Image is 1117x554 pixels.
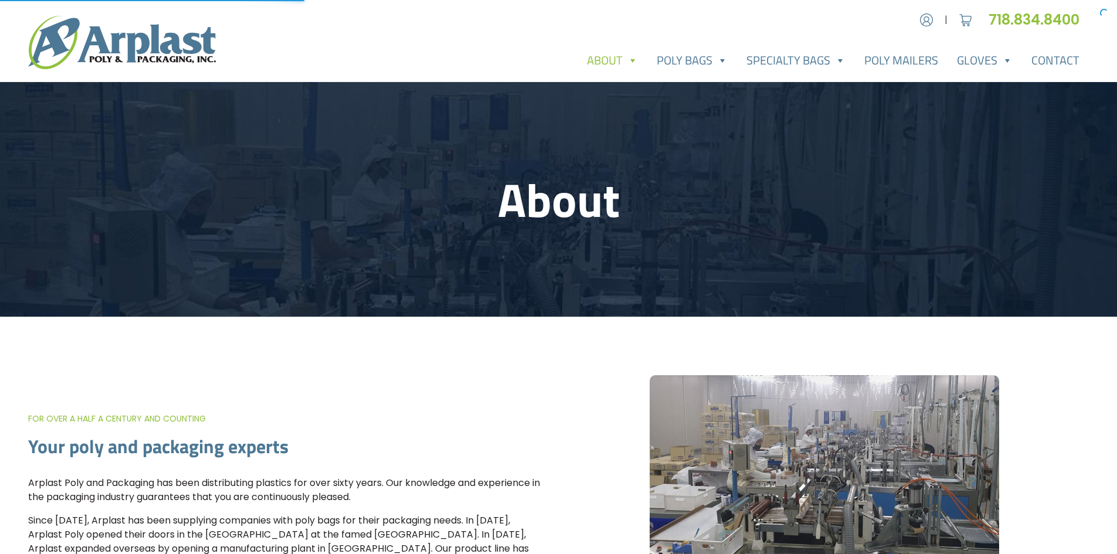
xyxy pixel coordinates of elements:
small: For over a half a century and counting [28,413,206,424]
h2: Your poly and packaging experts [28,435,545,457]
a: Gloves [948,49,1022,72]
a: Poly Mailers [855,49,948,72]
span: | [945,13,948,27]
h1: About [179,171,939,227]
a: Contact [1022,49,1089,72]
img: logo [28,16,216,69]
p: Arplast Poly and Packaging has been distributing plastics for over sixty years. Our knowledge and... [28,476,545,504]
a: Specialty Bags [737,49,855,72]
a: About [578,49,647,72]
a: Poly Bags [647,49,737,72]
a: 718.834.8400 [989,10,1089,29]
